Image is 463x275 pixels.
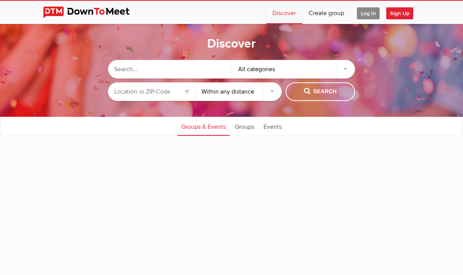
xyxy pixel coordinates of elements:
span: Log In [357,7,380,19]
a: Log In [351,1,386,24]
h1: Discover [207,36,256,52]
input: Search... [108,60,231,79]
span: Search [304,87,337,96]
input: Location or ZIP-Code [108,82,195,101]
a: Groups [231,116,258,136]
span: Sign Up [386,7,413,19]
img: DownToMeet [43,7,142,18]
a: Groups & Events [177,116,230,136]
a: Events [260,116,286,136]
button: Search [286,82,355,101]
div: All categories [232,60,355,79]
a: Create group [302,1,350,24]
a: Discover [266,1,302,24]
a: Sign Up [386,1,419,24]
